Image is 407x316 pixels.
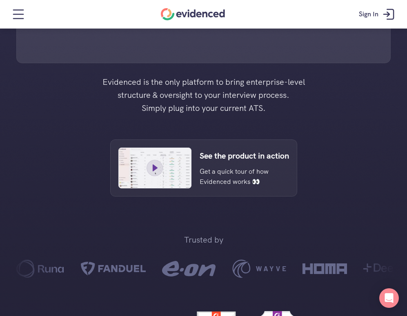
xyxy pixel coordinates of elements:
[379,288,399,308] div: Open Intercom Messenger
[184,233,223,246] p: Trusted by
[353,2,403,27] a: Sign In
[161,8,225,20] a: Home
[200,149,289,162] p: See the product in action
[200,166,277,187] p: Get a quick tour of how Evidenced works 👀
[89,75,318,115] h4: Evidenced is the only platform to bring enterprise-level structure & oversight to your interview ...
[359,9,378,20] p: Sign In
[110,139,297,197] a: See the product in actionGet a quick tour of how Evidenced works 👀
